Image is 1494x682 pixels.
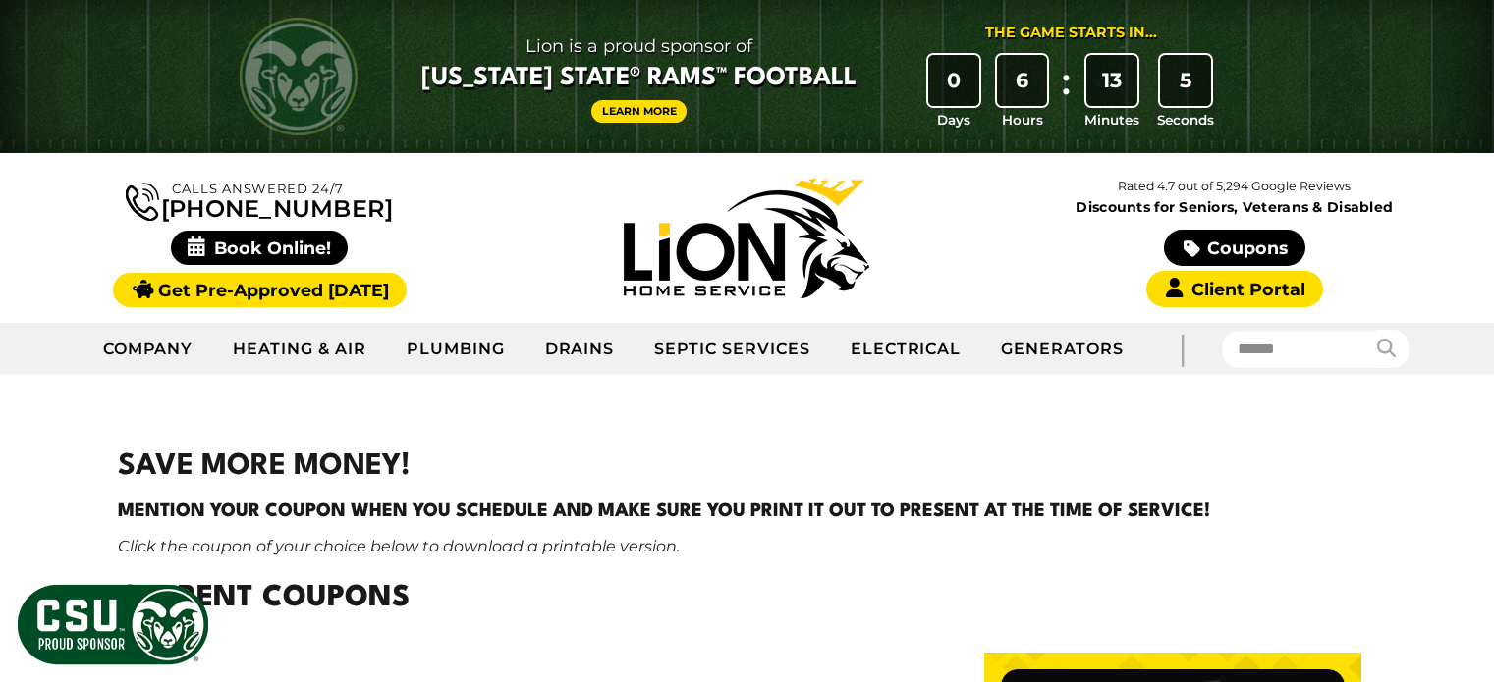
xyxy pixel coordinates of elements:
[526,325,636,374] a: Drains
[937,110,970,130] span: Days
[981,325,1143,374] a: Generators
[1002,110,1043,130] span: Hours
[213,325,386,374] a: Heating & Air
[1160,55,1211,106] div: 5
[997,55,1048,106] div: 6
[591,100,688,123] a: Learn More
[113,273,407,307] a: Get Pre-Approved [DATE]
[995,200,1474,214] span: Discounts for Seniors, Veterans & Disabled
[1086,55,1137,106] div: 13
[118,577,1377,621] h2: Current Coupons
[83,325,214,374] a: Company
[421,62,857,95] span: [US_STATE] State® Rams™ Football
[624,179,869,298] img: Lion Home Service
[118,452,411,481] strong: SAVE MORE MONEY!
[1157,110,1214,130] span: Seconds
[387,325,526,374] a: Plumbing
[421,30,857,62] span: Lion is a proud sponsor of
[1164,230,1305,266] a: Coupons
[15,582,211,667] img: CSU Sponsor Badge
[171,231,349,265] span: Book Online!
[985,23,1157,44] div: The Game Starts in...
[1143,323,1222,375] div: |
[928,55,979,106] div: 0
[991,176,1478,197] p: Rated 4.7 out of 5,294 Google Reviews
[1084,110,1139,130] span: Minutes
[831,325,982,374] a: Electrical
[635,325,830,374] a: Septic Services
[118,537,680,555] em: Click the coupon of your choice below to download a printable version.
[1056,55,1076,131] div: :
[126,179,393,221] a: [PHONE_NUMBER]
[240,18,358,135] img: CSU Rams logo
[118,498,1377,525] h4: Mention your coupon when you schedule and make sure you print it out to present at the time of se...
[1146,271,1323,307] a: Client Portal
